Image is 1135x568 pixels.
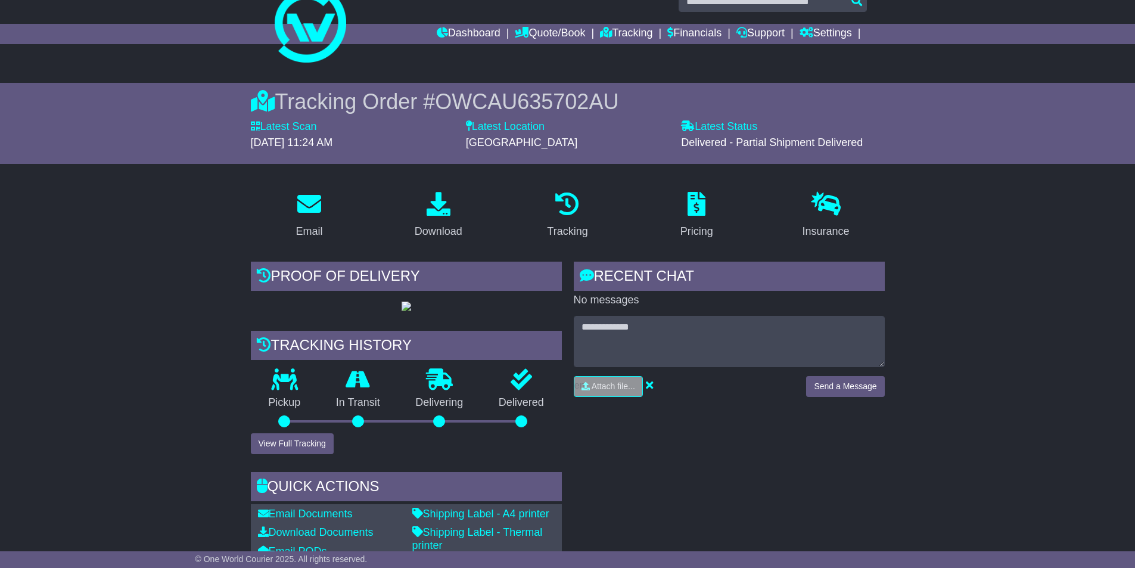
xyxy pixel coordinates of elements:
[806,376,884,397] button: Send a Message
[412,526,543,551] a: Shipping Label - Thermal printer
[402,302,411,311] img: GetPodImage
[258,508,353,520] a: Email Documents
[258,526,374,538] a: Download Documents
[258,545,327,557] a: Email PODs
[437,24,500,44] a: Dashboard
[251,472,562,504] div: Quick Actions
[251,89,885,114] div: Tracking Order #
[415,224,462,240] div: Download
[680,224,713,240] div: Pricing
[412,508,549,520] a: Shipping Label - A4 printer
[435,89,618,114] span: OWCAU635702AU
[296,224,322,240] div: Email
[251,120,317,134] label: Latest Scan
[318,396,398,409] p: In Transit
[398,396,481,409] p: Delivering
[251,331,562,363] div: Tracking history
[667,24,722,44] a: Financials
[574,262,885,294] div: RECENT CHAT
[481,396,562,409] p: Delivered
[539,188,595,244] a: Tracking
[600,24,652,44] a: Tracking
[251,433,334,454] button: View Full Tracking
[466,120,545,134] label: Latest Location
[547,224,587,240] div: Tracking
[681,136,863,148] span: Delivered - Partial Shipment Delivered
[803,224,850,240] div: Insurance
[251,136,333,148] span: [DATE] 11:24 AM
[251,262,562,294] div: Proof of Delivery
[736,24,785,44] a: Support
[466,136,577,148] span: [GEOGRAPHIC_DATA]
[681,120,757,134] label: Latest Status
[795,188,857,244] a: Insurance
[515,24,585,44] a: Quote/Book
[574,294,885,307] p: No messages
[673,188,721,244] a: Pricing
[288,188,330,244] a: Email
[195,554,368,564] span: © One World Courier 2025. All rights reserved.
[800,24,852,44] a: Settings
[251,396,319,409] p: Pickup
[407,188,470,244] a: Download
